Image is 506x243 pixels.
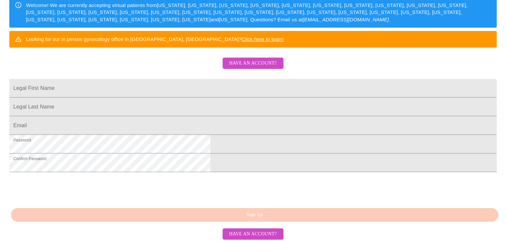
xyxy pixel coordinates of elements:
[223,228,283,240] button: Have an account?
[229,59,277,68] span: Have an account?
[303,17,389,22] em: [EMAIL_ADDRESS][DOMAIN_NAME]
[223,58,283,69] button: Have an account?
[229,230,277,238] span: Have an account?
[9,175,110,201] iframe: reCAPTCHA
[221,65,285,71] a: Have an account?
[26,33,284,45] div: Looking for our in person gynecology office in [GEOGRAPHIC_DATA], [GEOGRAPHIC_DATA]?
[242,36,284,42] a: Click here to login!
[221,231,285,236] a: Have an account?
